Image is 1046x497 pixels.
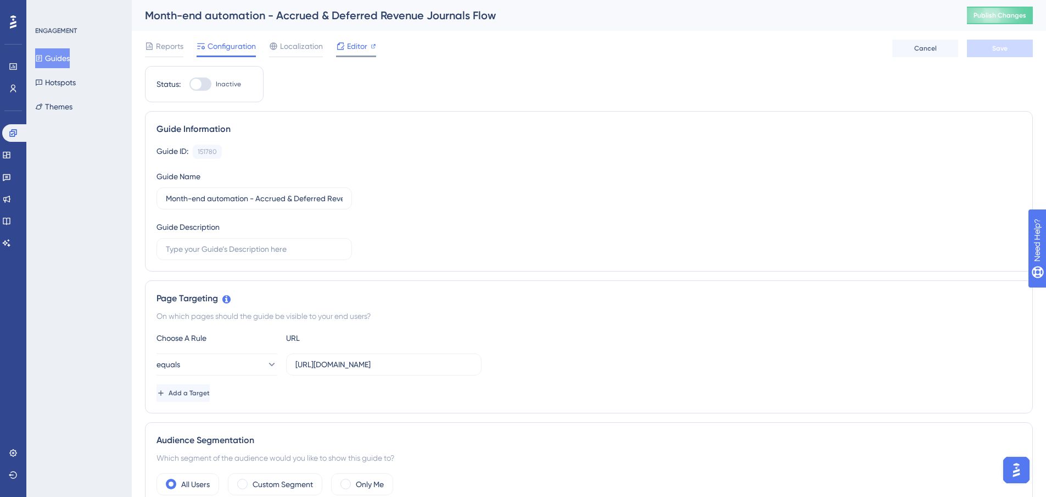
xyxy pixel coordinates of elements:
span: Need Help? [26,3,69,16]
span: Reports [156,40,183,53]
div: Guide Description [156,220,220,234]
label: All Users [181,478,210,491]
span: Add a Target [169,389,210,397]
div: Audience Segmentation [156,434,1021,447]
iframe: UserGuiding AI Assistant Launcher [1000,454,1033,487]
div: Which segment of the audience would you like to show this guide to? [156,451,1021,465]
button: Hotspots [35,73,76,92]
div: URL [286,332,407,345]
span: Cancel [914,44,937,53]
div: 151780 [198,147,217,156]
button: Save [967,40,1033,57]
div: Page Targeting [156,292,1021,305]
div: Month-end automation - Accrued & Deferred Revenue Journals Flow [145,8,939,23]
button: Publish Changes [967,7,1033,24]
span: Configuration [208,40,256,53]
button: Add a Target [156,384,210,402]
div: Choose A Rule [156,332,277,345]
div: Guide Name [156,170,200,183]
span: Save [992,44,1008,53]
input: Type your Guide’s Description here [166,243,343,255]
span: Editor [347,40,367,53]
span: Publish Changes [974,11,1026,20]
span: Inactive [216,80,241,89]
button: Guides [35,48,70,68]
div: Guide ID: [156,145,188,159]
button: Cancel [892,40,958,57]
div: Guide Information [156,123,1021,136]
input: yourwebsite.com/path [295,358,472,371]
button: equals [156,354,277,375]
label: Custom Segment [253,478,313,491]
input: Type your Guide’s Name here [166,192,343,205]
button: Themes [35,97,72,117]
div: On which pages should the guide be visible to your end users? [156,310,1021,323]
div: ENGAGEMENT [35,26,77,35]
label: Only Me [356,478,384,491]
div: Status: [156,78,181,91]
span: Localization [280,40,323,53]
span: equals [156,358,180,371]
